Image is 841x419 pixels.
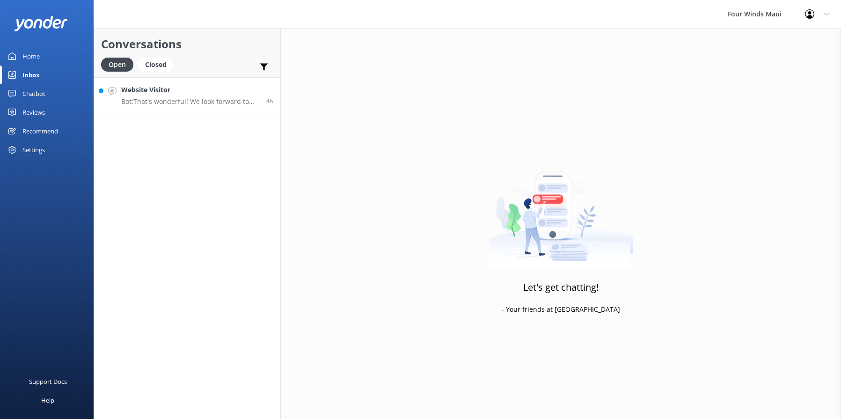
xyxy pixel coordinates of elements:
[22,103,45,122] div: Reviews
[121,97,259,106] p: Bot: That's wonderful! We look forward to having you on board. Mahalo!
[22,66,40,84] div: Inbox
[41,391,54,410] div: Help
[22,47,40,66] div: Home
[94,77,280,112] a: Website VisitorBot:That's wonderful! We look forward to having you on board. Mahalo!4h
[14,16,68,31] img: yonder-white-logo.png
[29,372,67,391] div: Support Docs
[22,84,45,103] div: Chatbot
[101,35,273,53] h2: Conversations
[22,140,45,159] div: Settings
[502,304,620,315] p: - Your friends at [GEOGRAPHIC_DATA]
[138,59,178,69] a: Closed
[489,151,633,268] img: artwork of a man stealing a conversation from at giant smartphone
[266,97,273,105] span: Sep 09 2025 03:35am (UTC -10:00) Pacific/Honolulu
[523,280,599,295] h3: Let's get chatting!
[138,58,174,72] div: Closed
[101,59,138,69] a: Open
[121,85,259,95] h4: Website Visitor
[101,58,133,72] div: Open
[22,122,58,140] div: Recommend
